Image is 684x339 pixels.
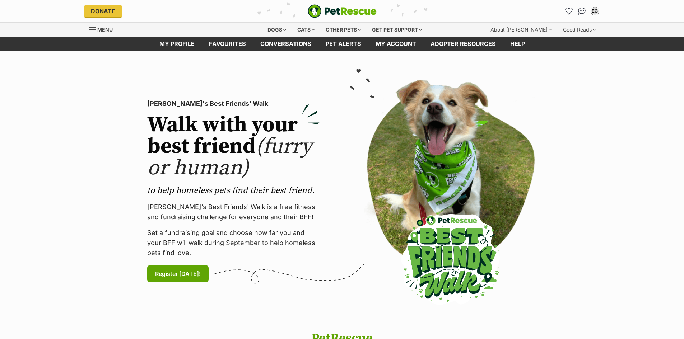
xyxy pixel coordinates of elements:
[591,8,599,15] div: EG
[563,5,575,17] a: Favourites
[368,37,423,51] a: My account
[485,23,557,37] div: About [PERSON_NAME]
[367,23,427,37] div: Get pet support
[253,37,318,51] a: conversations
[563,5,601,17] ul: Account quick links
[308,4,377,18] a: PetRescue
[578,8,586,15] img: chat-41dd97257d64d25036548639549fe6c8038ab92f7586957e7f3b1b290dea8141.svg
[308,4,377,18] img: logo-e224e6f780fb5917bec1dbf3a21bbac754714ae5b6737aabdf751b685950b380.svg
[147,228,320,258] p: Set a fundraising goal and choose how far you and your BFF will walk during September to help hom...
[147,202,320,222] p: [PERSON_NAME]’s Best Friends' Walk is a free fitness and fundraising challenge for everyone and t...
[155,269,201,278] span: Register [DATE]!
[147,99,320,109] p: [PERSON_NAME]'s Best Friends' Walk
[589,5,601,17] button: My account
[292,23,320,37] div: Cats
[89,23,118,36] a: Menu
[147,114,320,179] h2: Walk with your best friend
[423,37,503,51] a: Adopter resources
[576,5,588,17] a: Conversations
[202,37,253,51] a: Favourites
[152,37,202,51] a: My profile
[147,185,320,196] p: to help homeless pets find their best friend.
[318,37,368,51] a: Pet alerts
[558,23,601,37] div: Good Reads
[84,5,122,17] a: Donate
[97,27,113,33] span: Menu
[503,37,532,51] a: Help
[147,265,209,282] a: Register [DATE]!
[262,23,291,37] div: Dogs
[321,23,366,37] div: Other pets
[147,133,312,182] span: (furry or human)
